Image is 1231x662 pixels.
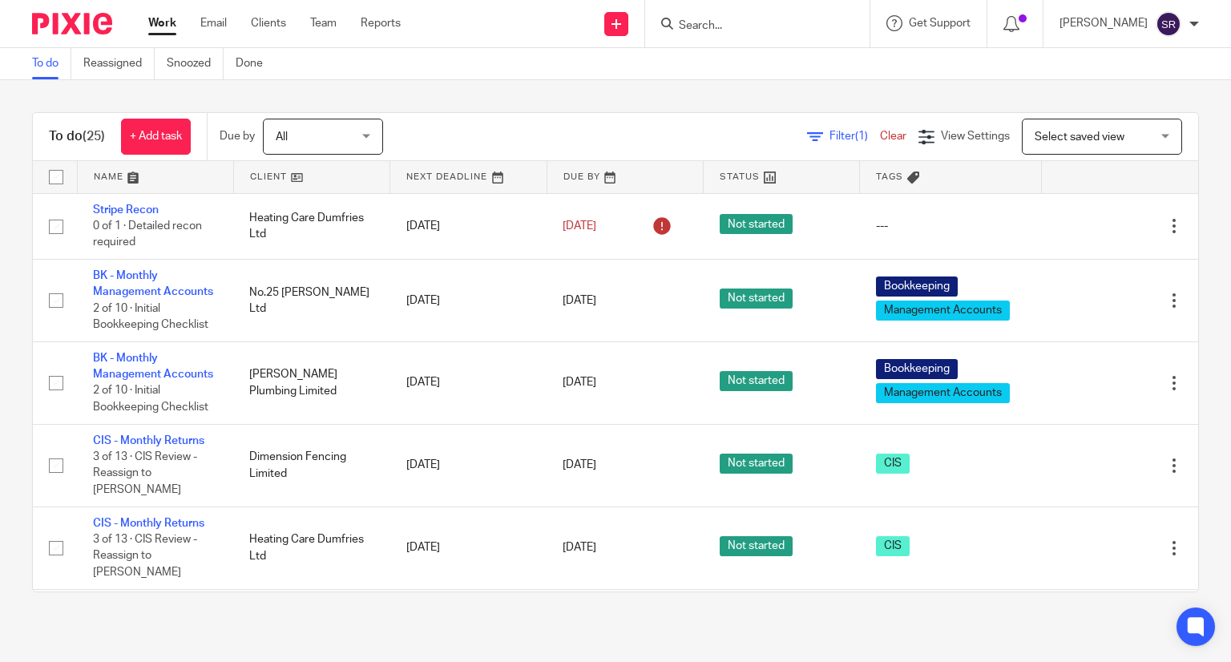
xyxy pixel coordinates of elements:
a: Email [200,15,227,31]
a: Reassigned [83,48,155,79]
span: [DATE] [563,459,596,470]
span: Not started [720,214,793,234]
td: Heating Care Dumfries Ltd [233,507,389,589]
span: Not started [720,371,793,391]
a: CIS - Monthly Returns [93,518,204,529]
span: 0 of 1 · Detailed recon required [93,220,202,248]
a: Done [236,48,275,79]
a: BK - Monthly Management Accounts [93,353,213,380]
a: CIS - Monthly Returns [93,435,204,446]
a: Clients [251,15,286,31]
a: Clear [880,131,906,142]
span: [DATE] [563,377,596,389]
span: [DATE] [563,295,596,306]
span: [DATE] [563,543,596,554]
a: + Add task [121,119,191,155]
td: [DATE] [390,341,547,424]
img: svg%3E [1156,11,1181,37]
span: Filter [829,131,880,142]
td: [PERSON_NAME] Plumbing Limited [233,341,389,424]
span: 2 of 10 · Initial Bookkeeping Checklist [93,303,208,331]
a: Team [310,15,337,31]
td: Dimension Fencing Limited [233,424,389,507]
span: Management Accounts [876,383,1010,403]
span: View Settings [941,131,1010,142]
span: CIS [876,536,910,556]
td: [DATE] [390,193,547,259]
span: Not started [720,536,793,556]
td: Heating Care Dumfries Ltd [233,193,389,259]
a: Work [148,15,176,31]
a: Reports [361,15,401,31]
span: 3 of 13 · CIS Review - Reassign to [PERSON_NAME] [93,534,197,578]
a: To do [32,48,71,79]
td: [DATE] [390,424,547,507]
a: Stripe Recon [93,204,159,216]
span: Not started [720,289,793,309]
span: Management Accounts [876,301,1010,321]
td: No.25 [PERSON_NAME] Ltd [233,259,389,341]
span: 3 of 13 · CIS Review - Reassign to [PERSON_NAME] [93,451,197,495]
span: CIS [876,454,910,474]
span: Not started [720,454,793,474]
a: Snoozed [167,48,224,79]
span: Bookkeeping [876,277,958,297]
img: Pixie [32,13,112,34]
td: [DATE] [390,259,547,341]
td: [DATE] [390,507,547,589]
h1: To do [49,128,105,145]
div: --- [876,218,1026,234]
span: [DATE] [563,220,596,232]
p: [PERSON_NAME] [1059,15,1148,31]
a: BK - Monthly Management Accounts [93,270,213,297]
span: (25) [83,130,105,143]
span: Select saved view [1035,131,1124,143]
span: (1) [855,131,868,142]
p: Due by [220,128,255,144]
span: 2 of 10 · Initial Bookkeeping Checklist [93,385,208,414]
span: Tags [876,172,903,181]
span: Bookkeeping [876,359,958,379]
span: Get Support [909,18,971,29]
input: Search [677,19,821,34]
span: All [276,131,288,143]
